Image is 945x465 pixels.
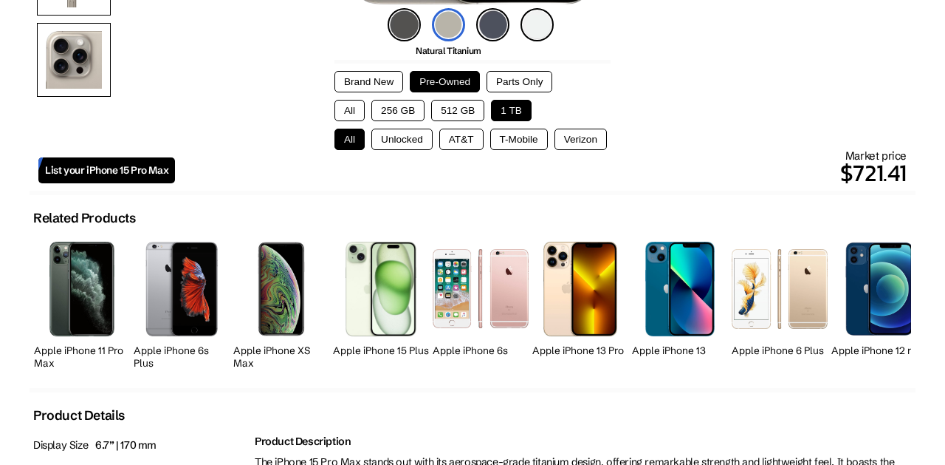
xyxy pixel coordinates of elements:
[543,242,617,336] img: iPhone 13 Pro
[142,242,221,336] img: iPhone 6s Plus
[175,149,907,191] div: Market price
[334,71,403,92] button: Brand New
[431,100,484,121] button: 512 GB
[831,234,927,373] a: iPhone 12 mini Apple iPhone 12 mini
[439,129,484,150] button: AT&T
[233,344,329,370] h2: Apple iPhone XS Max
[732,234,828,373] a: iPhone 6 Plus Apple iPhone 6 Plus
[37,23,111,97] img: Camera
[33,407,125,424] h2: Product Details
[491,100,531,121] button: 1 TB
[255,435,912,448] h2: Product Description
[175,155,907,191] p: $721.41
[831,344,927,357] h2: Apple iPhone 12 mini
[371,100,425,121] button: 256 GB
[520,8,554,41] img: white-titanium-icon
[487,71,552,92] button: Parts Only
[33,435,247,456] p: Display Size
[388,8,421,41] img: black-titanium-icon
[134,344,230,370] h2: Apple iPhone 6s Plus
[433,234,529,373] a: iPhone 6s Apple iPhone 6s
[732,249,828,328] img: iPhone 6 Plus
[432,8,465,41] img: natural-titanium-icon
[49,242,115,336] img: iPhone 11 Pro Max
[433,344,529,357] h2: Apple iPhone 6s
[416,45,481,56] span: Natural Titanium
[38,157,175,183] a: List your iPhone 15 Pro Max
[346,242,416,336] img: iPhone 15 Plus
[95,438,157,452] span: 6.7” | 170 mm
[410,71,480,92] button: Pre-Owned
[233,234,329,373] a: iPhone XS Max Apple iPhone XS Max
[45,164,168,177] span: List your iPhone 15 Pro Max
[532,234,628,373] a: iPhone 13 Pro Apple iPhone 13 Pro
[645,242,715,336] img: iPhone 13
[433,249,529,328] img: iPhone 6s
[845,242,914,336] img: iPhone 12 mini
[554,129,607,150] button: Verizon
[632,234,728,373] a: iPhone 13 Apple iPhone 13
[134,234,230,373] a: iPhone 6s Plus Apple iPhone 6s Plus
[33,210,136,226] h2: Related Products
[632,344,728,357] h2: Apple iPhone 13
[334,100,365,121] button: All
[490,129,548,150] button: T-Mobile
[333,344,429,357] h2: Apple iPhone 15 Plus
[34,344,130,370] h2: Apple iPhone 11 Pro Max
[333,234,429,373] a: iPhone 15 Plus Apple iPhone 15 Plus
[532,344,628,357] h2: Apple iPhone 13 Pro
[476,8,509,41] img: blue-titanium-icon
[334,129,365,150] button: All
[732,344,828,357] h2: Apple iPhone 6 Plus
[34,234,130,373] a: iPhone 11 Pro Max Apple iPhone 11 Pro Max
[371,129,433,150] button: Unlocked
[258,242,305,336] img: iPhone XS Max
